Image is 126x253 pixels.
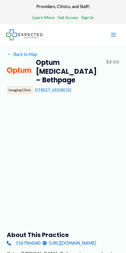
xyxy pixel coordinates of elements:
[7,50,37,58] a: ←Back to Map
[57,14,78,22] a: Get Access
[36,4,90,9] strong: Providers, Clinics, and Staff:
[36,58,102,85] h2: Optum [MEDICAL_DATA] – Bethpage
[106,58,111,66] span: 3.3
[7,51,12,57] span: ←
[43,239,96,247] a: [URL][DOMAIN_NAME]
[7,86,33,94] div: Imaging Clinic
[107,28,120,41] button: Main menu toggle
[32,14,54,22] a: Learn More
[6,29,43,40] img: Expected Healthcare Logo - side, dark font, small
[35,88,71,93] a: [STREET_ADDRESS]
[81,14,94,22] a: Sign In
[7,239,40,247] a: 5167964340
[7,231,119,239] h3: About this practice
[113,58,119,66] span: (65)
